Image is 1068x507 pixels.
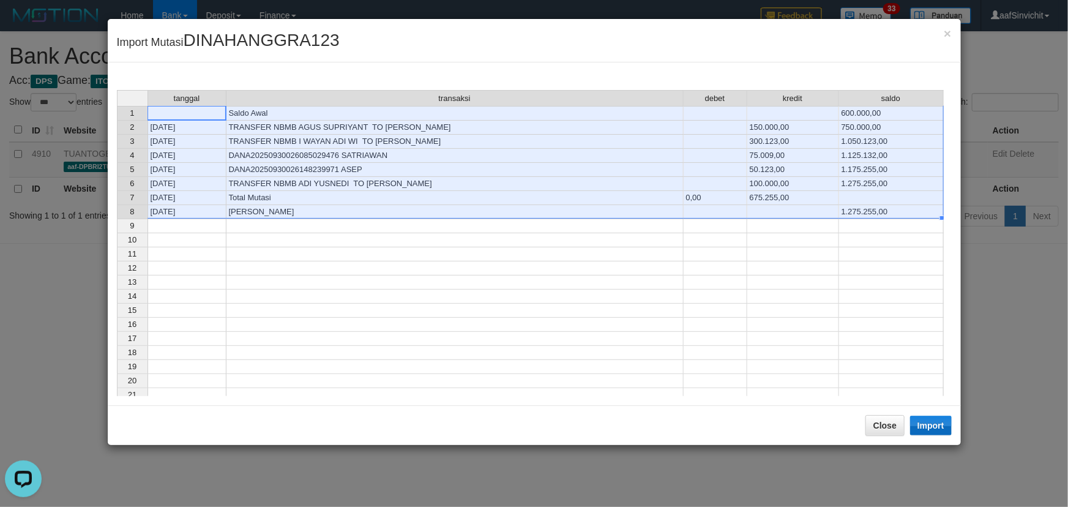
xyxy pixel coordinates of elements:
[148,135,226,149] td: [DATE]
[747,149,839,163] td: 75.009,00
[130,151,134,160] span: 4
[128,348,136,357] span: 18
[747,121,839,135] td: 150.000,00
[117,36,340,48] span: Import Mutasi
[839,121,944,135] td: 750.000,00
[226,205,684,219] td: [PERSON_NAME]
[865,415,905,436] button: Close
[747,191,839,205] td: 675.255,00
[130,165,134,174] span: 5
[226,163,684,177] td: DANA20250930026148239971 ASEP
[148,121,226,135] td: [DATE]
[226,135,684,149] td: TRANSFER NBMB I WAYAN ADI WI TO [PERSON_NAME]
[881,94,900,103] span: saldo
[747,135,839,149] td: 300.123,00
[128,277,136,287] span: 13
[128,334,136,343] span: 17
[128,235,136,244] span: 10
[184,31,340,50] span: DINAHANGGRA123
[128,306,136,315] span: 15
[226,177,684,191] td: TRANSFER NBMB ADI YUSNEDI TO [PERSON_NAME]
[226,191,684,205] td: Total Mutasi
[910,416,952,435] button: Import
[148,191,226,205] td: [DATE]
[130,137,134,146] span: 3
[783,94,802,103] span: kredit
[128,263,136,272] span: 12
[130,221,134,230] span: 9
[130,207,134,216] span: 8
[128,362,136,371] span: 19
[747,177,839,191] td: 100.000,00
[839,135,944,149] td: 1.050.123,00
[130,108,134,118] span: 1
[128,320,136,329] span: 16
[174,94,200,103] span: tanggal
[684,191,747,205] td: 0,00
[148,177,226,191] td: [DATE]
[128,291,136,301] span: 14
[130,179,134,188] span: 6
[705,94,725,103] span: debet
[226,106,684,121] td: Saldo Awal
[117,90,148,106] th: Select whole grid
[839,106,944,121] td: 600.000,00
[128,249,136,258] span: 11
[226,121,684,135] td: TRANSFER NBMB AGUS SUPRIYANT TO [PERSON_NAME]
[226,149,684,163] td: DANA20250930026085029476 SATRIAWAN
[148,149,226,163] td: [DATE]
[944,27,951,40] button: Close
[747,163,839,177] td: 50.123,00
[128,376,136,385] span: 20
[839,149,944,163] td: 1.125.132,00
[128,390,136,399] span: 21
[5,5,42,42] button: Open LiveChat chat widget
[839,163,944,177] td: 1.175.255,00
[839,205,944,219] td: 1.275.255,00
[130,122,134,132] span: 2
[944,26,951,40] span: ×
[839,177,944,191] td: 1.275.255,00
[438,94,470,103] span: transaksi
[130,193,134,202] span: 7
[148,205,226,219] td: [DATE]
[148,163,226,177] td: [DATE]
